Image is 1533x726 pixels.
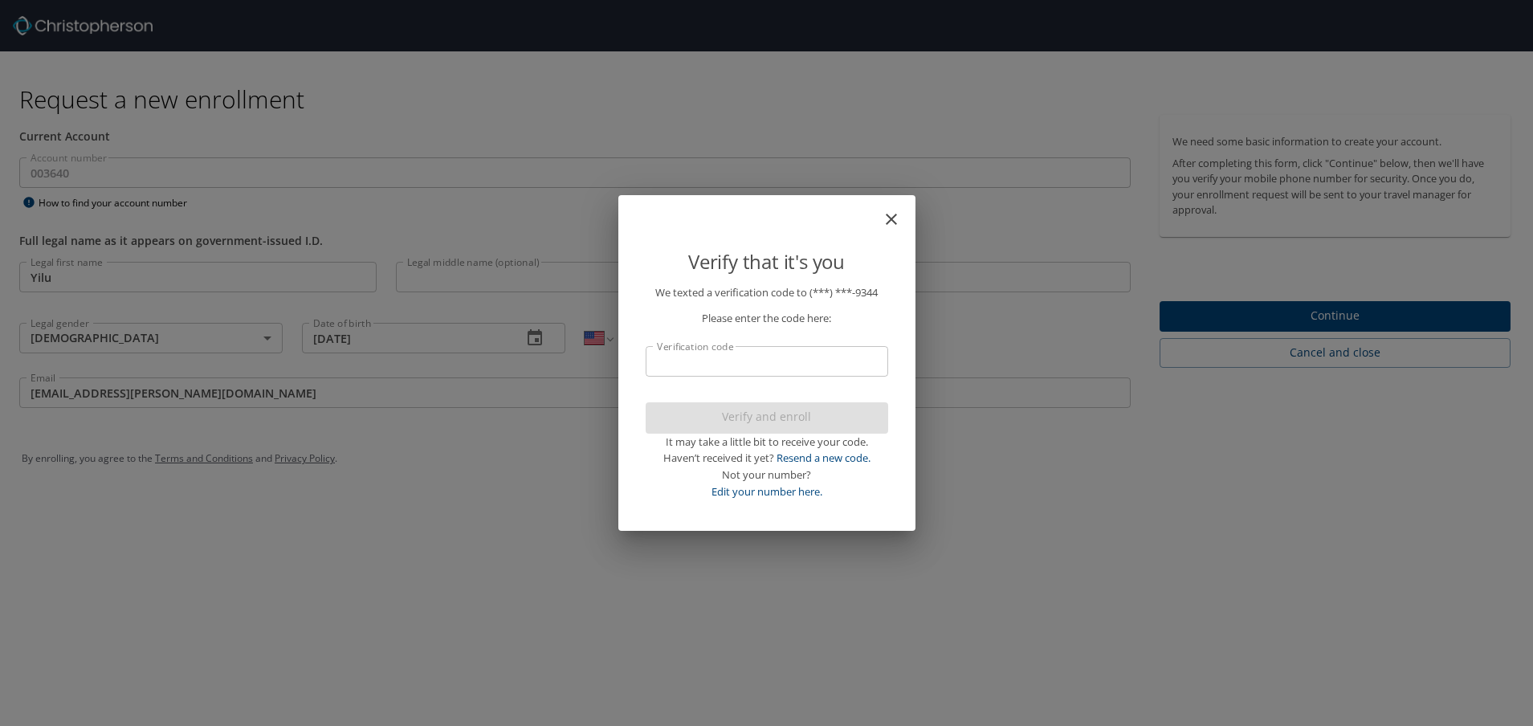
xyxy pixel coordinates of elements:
div: Haven’t received it yet? [646,450,888,467]
p: Verify that it's you [646,247,888,277]
div: Not your number? [646,467,888,483]
a: Edit your number here. [711,484,822,499]
a: Resend a new code. [777,451,870,465]
p: We texted a verification code to (***) ***- 9344 [646,284,888,301]
p: Please enter the code here: [646,310,888,327]
div: It may take a little bit to receive your code. [646,434,888,451]
button: close [890,202,909,221]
